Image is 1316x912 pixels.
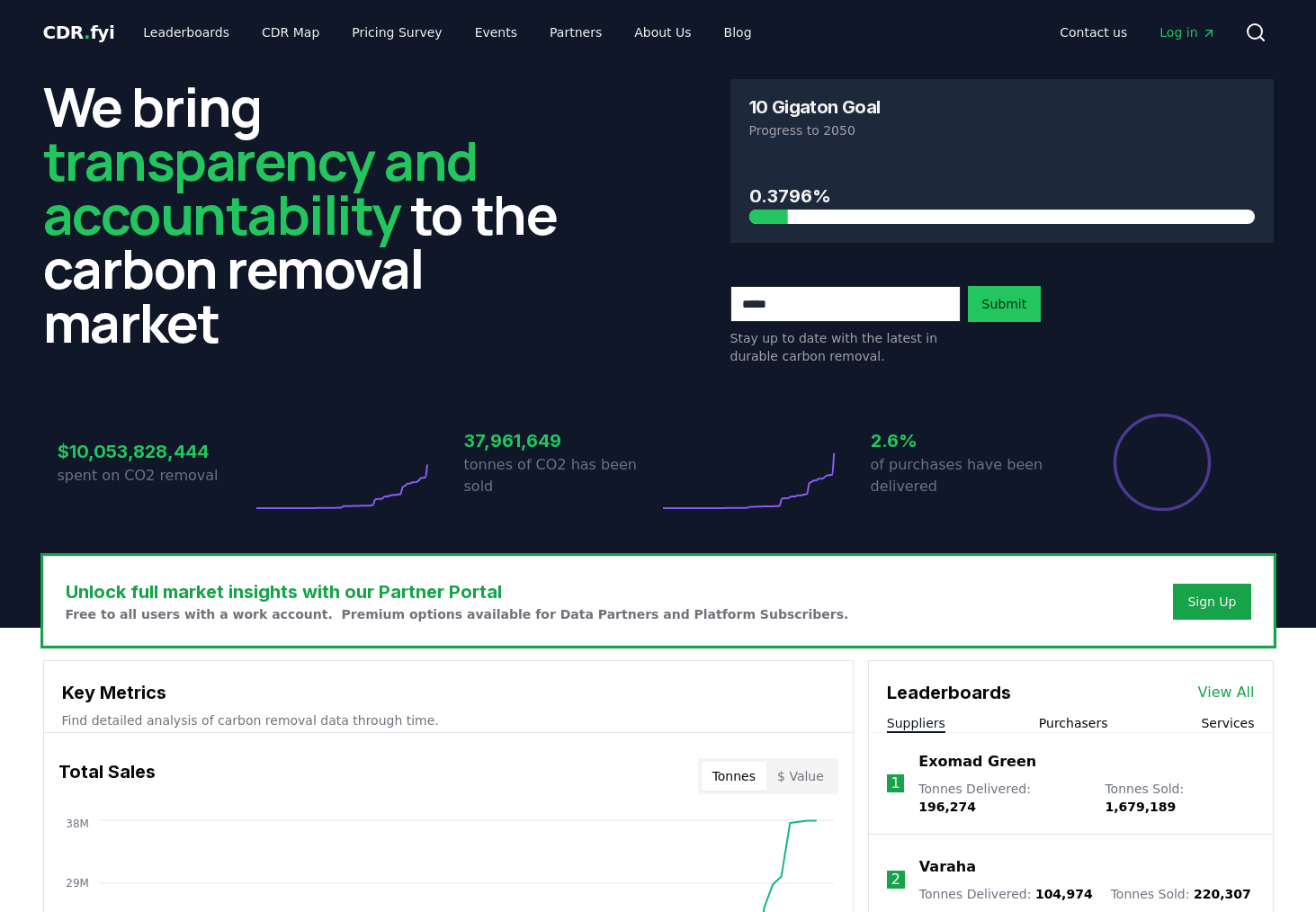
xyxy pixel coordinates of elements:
a: Partners [535,16,616,49]
span: 104,974 [1035,887,1093,901]
a: Log in [1145,16,1230,49]
p: 2 [891,869,900,890]
span: 220,307 [1194,887,1251,901]
h3: 2.6% [871,427,1065,454]
button: Suppliers [887,714,945,732]
h3: 37,961,649 [464,427,658,454]
a: Contact us [1045,16,1141,49]
button: Purchasers [1039,714,1108,732]
h3: 10 Gigaton Goal [749,98,881,116]
span: Log in [1159,23,1215,41]
a: Varaha [919,856,976,878]
nav: Main [129,16,765,49]
h3: Unlock full market insights with our Partner Portal [66,578,849,605]
p: tonnes of CO2 has been sold [464,454,658,497]
a: Sign Up [1187,593,1236,611]
div: Percentage of sales delivered [1112,412,1213,513]
p: Tonnes Delivered : [918,780,1087,816]
span: CDR fyi [43,22,115,43]
a: Events [461,16,532,49]
a: Pricing Survey [337,16,456,49]
tspan: 38M [66,818,89,830]
h3: Key Metrics [62,679,835,706]
button: Sign Up [1173,584,1250,620]
p: of purchases have been delivered [871,454,1065,497]
a: CDR.fyi [43,20,115,45]
h3: $10,053,828,444 [58,438,252,465]
h3: Total Sales [58,758,156,794]
a: View All [1198,682,1255,703]
span: transparency and accountability [43,123,478,251]
p: 1 [891,773,900,794]
span: . [84,22,90,43]
p: Find detailed analysis of carbon removal data through time. [62,711,835,729]
p: Tonnes Delivered : [919,885,1093,903]
a: Blog [710,16,766,49]
button: Submit [968,286,1042,322]
h3: 0.3796% [749,183,1255,210]
a: About Us [620,16,705,49]
h2: We bring to the carbon removal market [43,79,586,349]
button: Services [1201,714,1254,732]
p: Stay up to date with the latest in durable carbon removal. [730,329,961,365]
p: Tonnes Sold : [1111,885,1251,903]
button: Tonnes [702,762,766,791]
tspan: 29M [66,877,89,890]
button: $ Value [766,762,835,791]
span: 196,274 [918,800,976,814]
p: Free to all users with a work account. Premium options available for Data Partners and Platform S... [66,605,849,623]
a: Leaderboards [129,16,244,49]
a: CDR Map [247,16,334,49]
nav: Main [1045,16,1230,49]
h3: Leaderboards [887,679,1011,706]
a: Exomad Green [918,751,1036,773]
p: Tonnes Sold : [1105,780,1254,816]
span: 1,679,189 [1105,800,1176,814]
p: Progress to 2050 [749,121,1255,139]
p: spent on CO2 removal [58,465,252,487]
